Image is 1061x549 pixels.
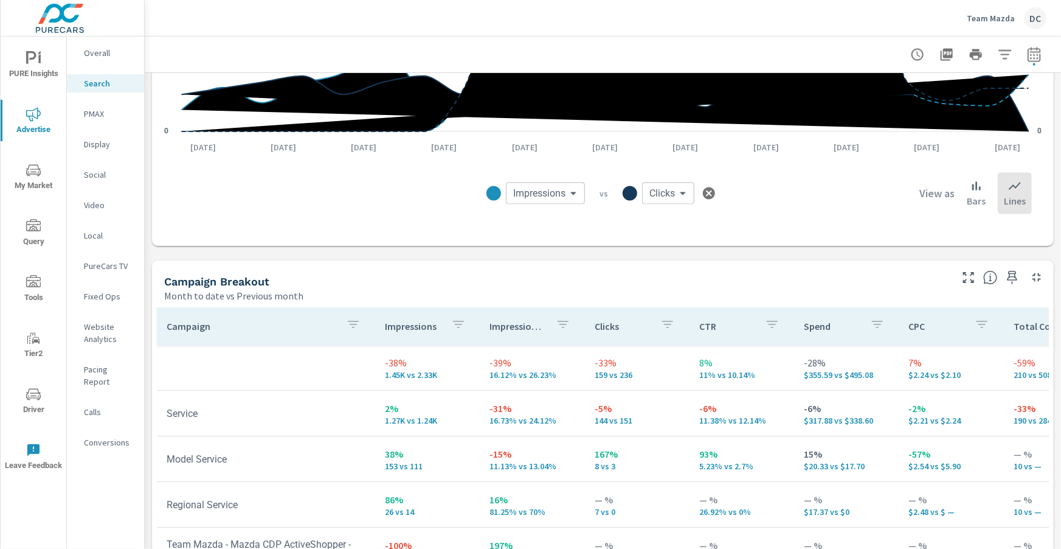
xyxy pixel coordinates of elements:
[67,257,144,275] div: PureCars TV
[490,462,575,472] p: 11.13% vs 13.04%
[804,508,889,517] p: $17.37 vs $0
[804,371,889,380] p: $355.59 vs $495.08
[699,508,784,517] p: 26.92% vs 0%
[490,321,546,333] p: Impression Share
[804,493,889,508] p: — %
[67,196,144,214] div: Video
[157,399,375,430] td: Service
[804,321,860,333] p: Spend
[67,403,144,421] div: Calls
[84,363,134,388] p: Pacing Report
[67,105,144,123] div: PMAX
[385,447,470,462] p: 38%
[4,443,63,473] span: Leave Feedback
[342,141,385,153] p: [DATE]
[503,141,546,153] p: [DATE]
[595,356,680,371] p: -33%
[513,187,565,200] span: Impressions
[157,490,375,521] td: Regional Service
[642,183,694,205] div: Clicks
[1,37,66,484] div: nav menu
[4,51,63,81] span: PURE Insights
[4,163,63,193] span: My Market
[967,13,1015,24] p: Team Mazda
[67,166,144,184] div: Social
[699,371,784,380] p: 11% vs 10.14%
[67,135,144,153] div: Display
[804,462,889,472] p: $20.33 vs $17.70
[595,321,651,333] p: Clicks
[699,321,755,333] p: CTR
[699,356,784,371] p: 8%
[699,493,784,508] p: — %
[157,444,375,475] td: Model Service
[164,289,303,304] p: Month to date vs Previous month
[1003,268,1022,287] span: Save this to your personalized report
[385,356,470,371] p: -38%
[4,275,63,305] span: Tools
[935,43,959,67] button: "Export Report to PDF"
[584,141,626,153] p: [DATE]
[699,416,784,426] p: 11.38% vs 12.14%
[649,187,675,200] span: Clicks
[595,493,680,508] p: — %
[986,141,1029,153] p: [DATE]
[906,141,949,153] p: [DATE]
[909,447,994,462] p: -57%
[385,508,470,517] p: 26 vs 14
[385,321,441,333] p: Impressions
[385,402,470,416] p: 2%
[490,402,575,416] p: -31%
[385,493,470,508] p: 86%
[490,508,575,517] p: 81.25% vs 70%
[595,371,680,380] p: 159 vs 236
[84,108,134,120] p: PMAX
[84,199,134,211] p: Video
[1027,268,1046,287] button: Minimize Widget
[506,183,585,205] div: Impressions
[665,141,707,153] p: [DATE]
[4,107,63,137] span: Advertise
[490,416,575,426] p: 16.73% vs 24.12%
[699,462,784,472] p: 5.23% vs 2.7%
[909,371,994,380] p: $2.24 vs $2.10
[804,356,889,371] p: -28%
[490,447,575,462] p: -15%
[804,402,889,416] p: -6%
[825,141,868,153] p: [DATE]
[84,47,134,59] p: Overall
[1037,127,1042,136] text: 0
[1025,7,1046,29] div: DC
[67,44,144,62] div: Overall
[67,433,144,452] div: Conversions
[164,276,269,288] h5: Campaign Breakout
[595,416,680,426] p: 144 vs 151
[490,356,575,371] p: -39%
[595,447,680,462] p: 167%
[67,74,144,93] div: Search
[909,493,994,508] p: — %
[167,321,336,333] p: Campaign
[164,127,168,136] text: 0
[84,77,134,89] p: Search
[385,416,470,426] p: 1.27K vs 1.24K
[84,436,134,449] p: Conversions
[699,447,784,462] p: 93%
[84,290,134,302] p: Fixed Ops
[4,331,63,361] span: Tier2
[385,462,470,472] p: 153 vs 111
[964,43,988,67] button: Print Report
[909,402,994,416] p: -2%
[967,194,986,208] p: Bars
[1004,194,1026,208] p: Lines
[84,406,134,418] p: Calls
[909,321,965,333] p: CPC
[804,447,889,462] p: 15%
[993,43,1017,67] button: Apply Filters
[983,270,998,285] span: This is a summary of Search performance results by campaign. Each column can be sorted.
[67,360,144,391] div: Pacing Report
[745,141,787,153] p: [DATE]
[1022,43,1046,67] button: Select Date Range
[699,402,784,416] p: -6%
[909,462,994,472] p: $2.54 vs $5.90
